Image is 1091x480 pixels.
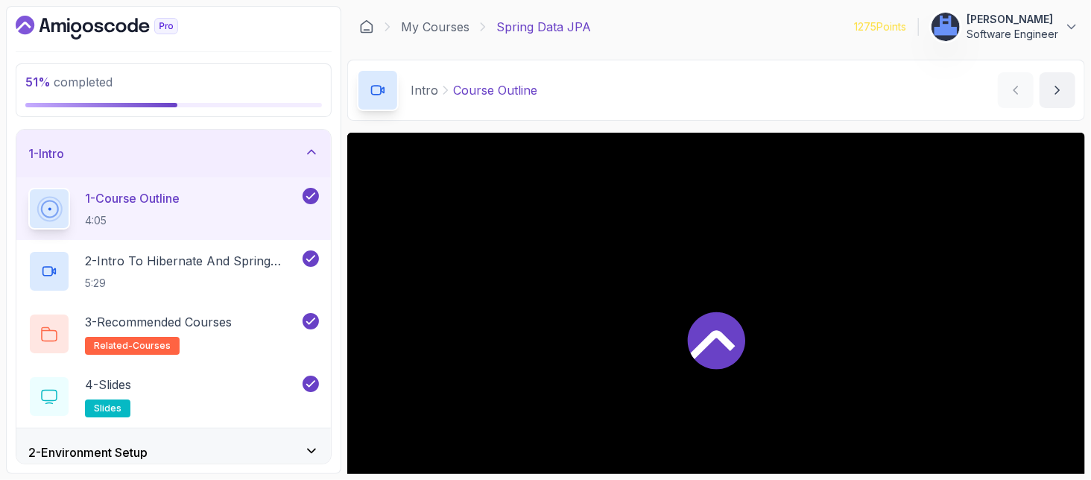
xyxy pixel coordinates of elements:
[85,276,300,291] p: 5:29
[932,13,960,41] img: user profile image
[28,443,148,461] h3: 2 - Environment Setup
[998,72,1034,108] button: previous content
[411,81,438,99] p: Intro
[85,213,180,228] p: 4:05
[28,145,64,162] h3: 1 - Intro
[28,313,319,355] button: 3-Recommended Coursesrelated-courses
[401,18,469,36] a: My Courses
[931,12,1079,42] button: user profile image[PERSON_NAME]Software Engineer
[359,19,374,34] a: Dashboard
[25,75,113,89] span: completed
[16,429,331,476] button: 2-Environment Setup
[85,313,232,331] p: 3 - Recommended Courses
[94,340,171,352] span: related-courses
[85,252,300,270] p: 2 - Intro To Hibernate And Spring Data Jpa
[967,27,1058,42] p: Software Engineer
[1040,72,1075,108] button: next content
[85,376,131,394] p: 4 - Slides
[16,130,331,177] button: 1-Intro
[967,12,1058,27] p: [PERSON_NAME]
[854,19,906,34] p: 1275 Points
[85,189,180,207] p: 1 - Course Outline
[453,81,537,99] p: Course Outline
[28,250,319,292] button: 2-Intro To Hibernate And Spring Data Jpa5:29
[496,18,591,36] p: Spring Data JPA
[25,75,51,89] span: 51 %
[16,16,212,40] a: Dashboard
[28,188,319,230] button: 1-Course Outline4:05
[94,402,121,414] span: slides
[28,376,319,417] button: 4-Slidesslides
